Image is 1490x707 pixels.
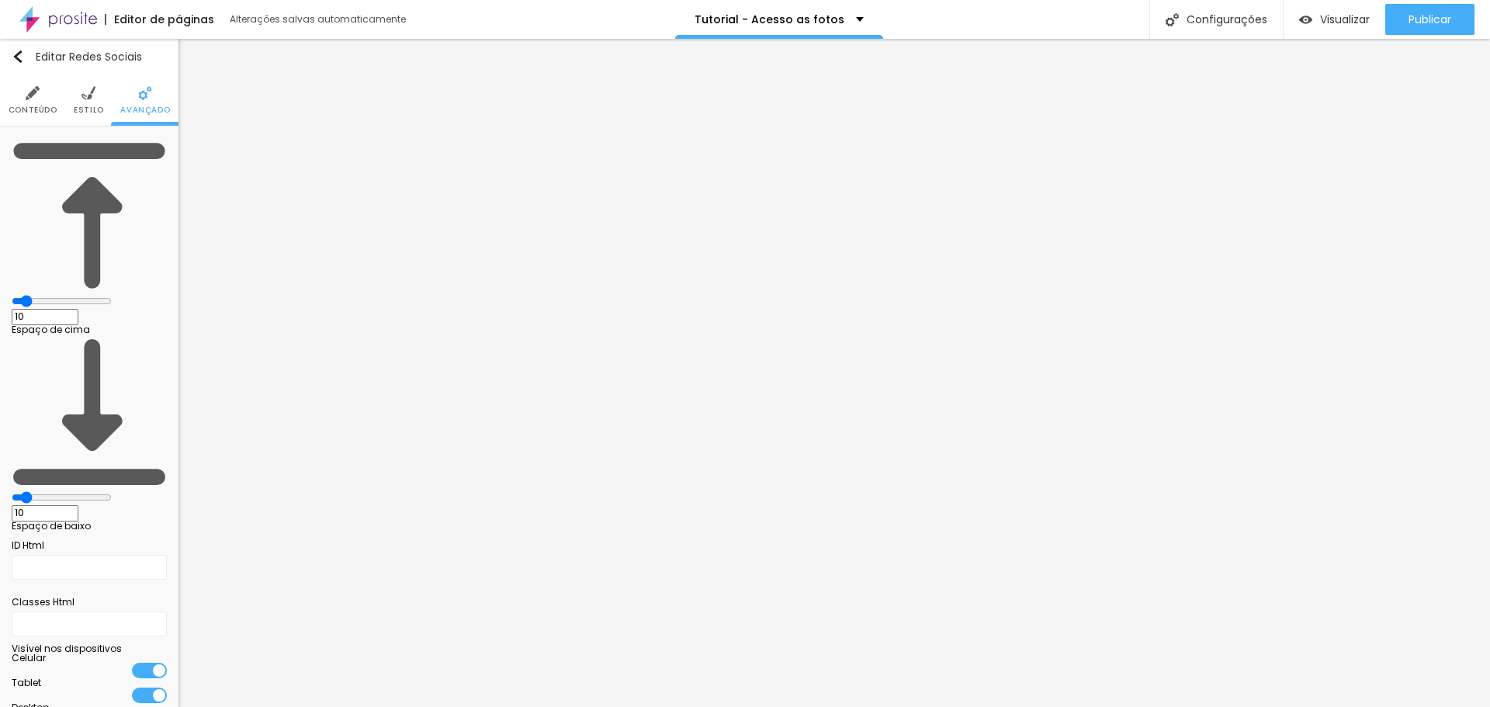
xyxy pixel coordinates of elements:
[9,106,57,114] span: Conteúdo
[12,644,167,653] div: Visível nos dispositivos
[12,50,142,63] div: Editar Redes Sociais
[12,676,41,689] span: Tablet
[12,334,167,490] img: Icone
[120,106,170,114] span: Avançado
[1320,13,1370,26] span: Visualizar
[12,651,46,664] span: Celular
[230,15,408,24] div: Alterações salvas automaticamente
[1166,13,1179,26] img: Icone
[12,138,167,293] img: Icone
[1385,4,1474,35] button: Publicar
[1409,13,1451,26] span: Publicar
[12,50,24,63] img: Icone
[178,39,1490,707] iframe: Editor
[138,86,152,100] img: Icone
[1299,13,1312,26] img: view-1.svg
[74,106,104,114] span: Estilo
[81,86,95,100] img: Icone
[12,325,167,334] div: Espaço de cima
[105,14,214,25] div: Editor de páginas
[695,14,844,25] p: Tutorial - Acesso as fotos
[1284,4,1385,35] button: Visualizar
[12,595,167,609] div: Classes Html
[12,539,167,553] div: ID Html
[12,522,167,531] div: Espaço de baixo
[26,86,40,100] img: Icone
